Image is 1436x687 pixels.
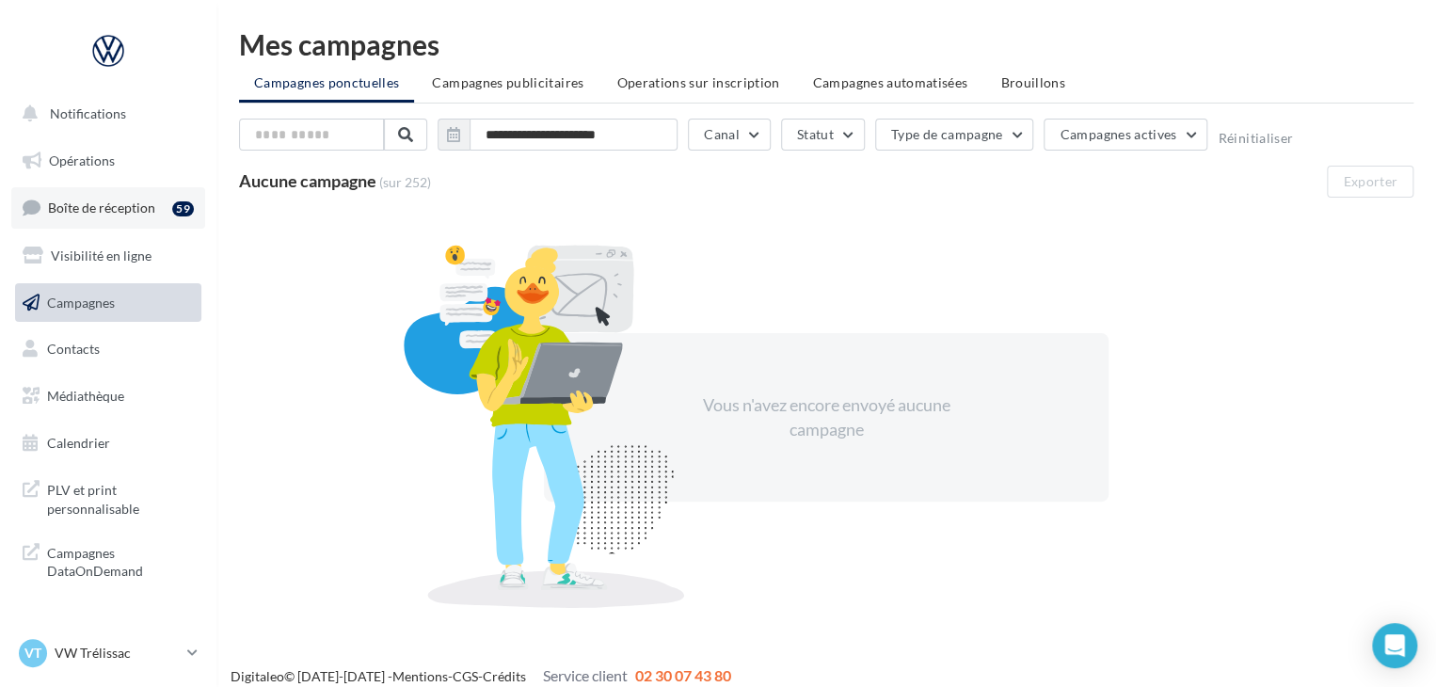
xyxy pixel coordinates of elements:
span: Campagnes DataOnDemand [47,540,194,581]
span: Contacts [47,341,100,357]
a: CGS [453,668,478,684]
a: Boîte de réception59 [11,187,205,228]
span: 02 30 07 43 80 [635,666,731,684]
button: Statut [781,119,865,151]
a: Campagnes DataOnDemand [11,533,205,588]
button: Réinitialiser [1218,131,1293,146]
span: Brouillons [1000,74,1065,90]
a: Calendrier [11,423,205,463]
button: Type de campagne [875,119,1034,151]
span: VT [24,644,41,663]
span: Notifications [50,105,126,121]
a: PLV et print personnalisable [11,470,205,525]
a: Campagnes [11,283,205,323]
span: Boîte de réception [48,200,155,216]
a: Crédits [483,668,526,684]
a: Opérations [11,141,205,181]
span: Calendrier [47,435,110,451]
span: Campagnes actives [1060,126,1176,142]
a: Digitaleo [231,668,284,684]
button: Exporter [1327,166,1413,198]
span: © [DATE]-[DATE] - - - [231,668,731,684]
button: Canal [688,119,771,151]
span: Campagnes automatisées [813,74,968,90]
a: Médiathèque [11,376,205,416]
p: VW Trélissac [55,644,180,663]
span: Médiathèque [47,388,124,404]
span: Campagnes publicitaires [432,74,583,90]
a: VT VW Trélissac [15,635,201,671]
span: Operations sur inscription [616,74,779,90]
div: 59 [172,201,194,216]
span: Opérations [49,152,115,168]
span: Service client [543,666,628,684]
span: (sur 252) [379,173,431,192]
button: Campagnes actives [1044,119,1207,151]
span: Campagnes [47,294,115,310]
span: Visibilité en ligne [51,248,152,264]
div: Open Intercom Messenger [1372,623,1417,668]
span: PLV et print personnalisable [47,477,194,518]
a: Mentions [392,668,448,684]
div: Mes campagnes [239,30,1413,58]
a: Contacts [11,329,205,369]
a: Visibilité en ligne [11,236,205,276]
span: Aucune campagne [239,170,376,191]
div: Vous n'avez encore envoyé aucune campagne [664,393,988,441]
button: Notifications [11,94,198,134]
